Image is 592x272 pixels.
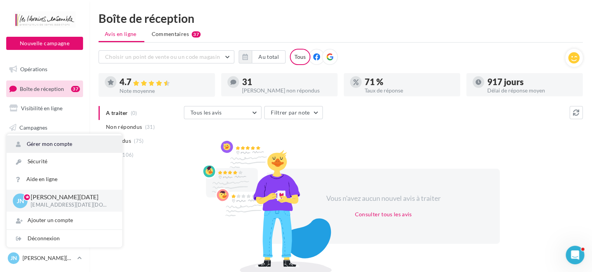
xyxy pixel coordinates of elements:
[239,50,286,63] button: Au total
[7,212,122,229] div: Ajouter un compte
[7,153,122,170] a: Sécurité
[119,78,209,87] div: 4.7
[21,105,62,111] span: Visibilité en ligne
[152,30,189,38] span: Commentaires
[5,100,85,116] a: Visibilité en ligne
[566,246,584,264] iframe: Intercom live chat
[290,49,310,65] div: Tous
[351,210,415,219] button: Consulter tous les avis
[17,196,24,205] span: JN
[23,254,74,262] p: [PERSON_NAME][DATE]
[20,85,64,92] span: Boîte de réception
[105,53,220,60] span: Choisir un point de vente ou un code magasin
[31,202,110,209] p: [EMAIL_ADDRESS][DATE][DOMAIN_NAME]
[99,12,583,24] div: Boîte de réception
[7,135,122,153] a: Gérer mon compte
[242,78,331,86] div: 31
[10,254,17,262] span: JN
[5,120,85,136] a: Campagnes
[20,66,47,72] span: Opérations
[5,61,85,77] a: Opérations
[7,230,122,247] div: Déconnexion
[252,50,286,63] button: Au total
[19,124,47,131] span: Campagnes
[121,152,134,158] span: (106)
[264,106,323,119] button: Filtrer par note
[119,88,209,94] div: Note moyenne
[487,88,576,93] div: Délai de réponse moyen
[365,88,454,93] div: Taux de réponse
[192,31,201,38] div: 37
[106,123,142,131] span: Non répondus
[6,37,83,50] button: Nouvelle campagne
[5,177,85,193] a: Calendrier
[487,78,576,86] div: 917 jours
[190,109,222,116] span: Tous les avis
[184,106,261,119] button: Tous les avis
[134,138,144,144] span: (75)
[145,124,155,130] span: (31)
[99,50,234,63] button: Choisir un point de vente ou un code magasin
[365,78,454,86] div: 71 %
[6,251,83,265] a: JN [PERSON_NAME][DATE]
[242,88,331,93] div: [PERSON_NAME] non répondus
[5,80,85,97] a: Boîte de réception37
[7,171,122,188] a: Aide en ligne
[5,158,85,174] a: Médiathèque
[31,193,110,202] p: [PERSON_NAME][DATE]
[5,139,85,155] a: Contacts
[71,86,80,92] div: 37
[317,193,450,204] div: Vous n'avez aucun nouvel avis à traiter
